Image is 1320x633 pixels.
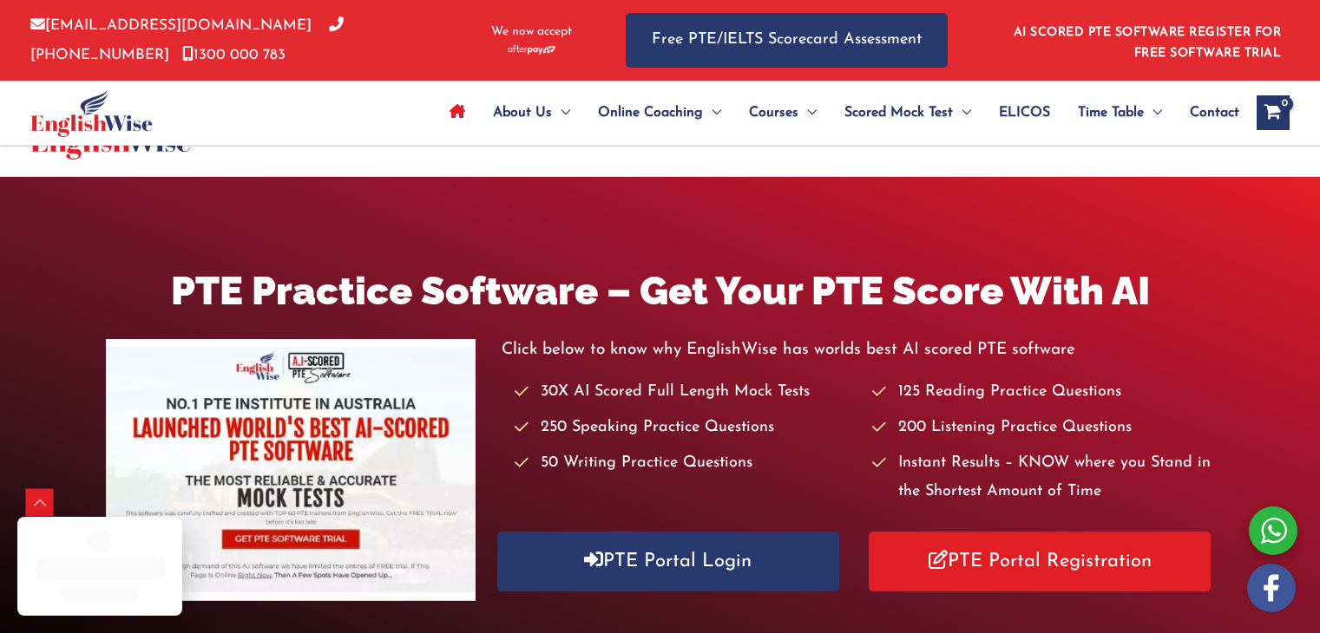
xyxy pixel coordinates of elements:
[497,532,839,591] a: PTE Portal Login
[479,82,584,143] a: About UsMenu Toggle
[30,18,344,62] a: [PHONE_NUMBER]
[30,89,153,137] img: cropped-ew-logo
[491,23,572,41] span: We now accept
[703,82,721,143] span: Menu Toggle
[106,339,476,601] img: pte-institute-main
[1176,82,1239,143] a: Contact
[106,264,1215,318] h1: PTE Practice Software – Get Your PTE Score With AI
[872,449,1214,507] li: Instant Results – KNOW where you Stand in the Shortest Amount of Time
[985,82,1064,143] a: ELICOS
[749,82,798,143] span: Courses
[182,48,286,62] a: 1300 000 783
[515,449,857,478] li: 50 Writing Practice Questions
[1003,12,1290,69] aside: Header Widget 1
[1078,82,1144,143] span: Time Table
[1014,26,1282,60] a: AI SCORED PTE SOFTWARE REGISTER FOR FREE SOFTWARE TRIAL
[1247,564,1296,612] img: white-facebook.png
[831,82,985,143] a: Scored Mock TestMenu Toggle
[598,82,703,143] span: Online Coaching
[584,82,735,143] a: Online CoachingMenu Toggle
[626,13,948,68] a: Free PTE/IELTS Scorecard Assessment
[502,336,1215,364] p: Click below to know why EnglishWise has worlds best AI scored PTE software
[1257,95,1290,130] a: View Shopping Cart, empty
[1144,82,1162,143] span: Menu Toggle
[493,82,552,143] span: About Us
[844,82,953,143] span: Scored Mock Test
[552,82,570,143] span: Menu Toggle
[508,45,555,55] img: Afterpay-Logo
[872,414,1214,442] li: 200 Listening Practice Questions
[436,82,1239,143] nav: Site Navigation: Main Menu
[1190,82,1239,143] span: Contact
[869,532,1211,591] a: PTE Portal Registration
[872,378,1214,407] li: 125 Reading Practice Questions
[735,82,831,143] a: CoursesMenu Toggle
[798,82,817,143] span: Menu Toggle
[515,378,857,407] li: 30X AI Scored Full Length Mock Tests
[1064,82,1176,143] a: Time TableMenu Toggle
[30,18,312,33] a: [EMAIL_ADDRESS][DOMAIN_NAME]
[999,82,1050,143] span: ELICOS
[515,414,857,442] li: 250 Speaking Practice Questions
[953,82,971,143] span: Menu Toggle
